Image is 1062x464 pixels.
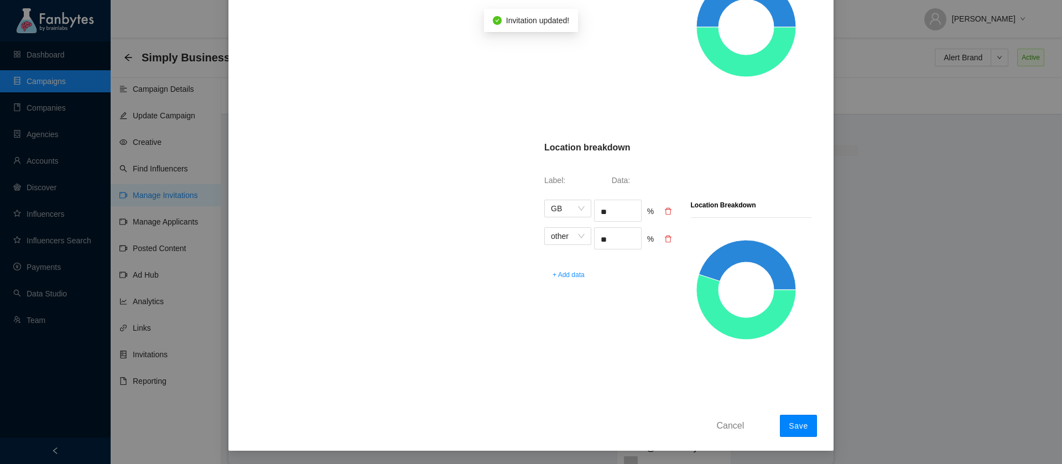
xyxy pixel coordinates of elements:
button: Cancel [709,416,753,434]
span: delete [664,207,672,215]
p: Location breakdown [544,141,631,154]
p: Location Breakdown [691,200,756,211]
span: check-circle [493,16,502,25]
p: Label: [544,174,609,186]
button: Save [780,415,817,437]
div: % [647,205,659,222]
span: + Add data [553,269,585,280]
span: Invitation updated! [506,16,569,25]
span: Cancel [717,419,745,432]
span: GB [551,200,585,217]
span: Save [789,421,808,430]
div: % [647,233,659,249]
span: delete [664,235,672,243]
p: Data: [612,174,676,186]
button: + Add data [544,266,593,284]
span: other [551,228,585,244]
